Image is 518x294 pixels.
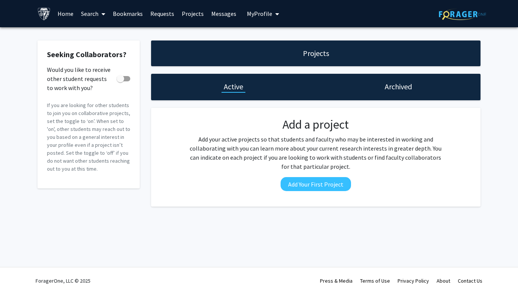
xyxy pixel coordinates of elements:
a: About [437,277,450,284]
img: Johns Hopkins University Logo [37,7,51,20]
a: Projects [178,0,208,27]
a: Press & Media [320,277,353,284]
h1: Projects [303,48,329,59]
h1: Active [224,81,243,92]
span: Would you like to receive other student requests to work with you? [47,65,114,92]
div: ForagerOne, LLC © 2025 [36,268,90,294]
a: Bookmarks [109,0,147,27]
h2: Seeking Collaborators? [47,50,130,59]
h1: Archived [385,81,412,92]
a: Search [77,0,109,27]
a: Home [54,0,77,27]
button: Add Your First Project [281,177,351,191]
a: Terms of Use [360,277,390,284]
iframe: Chat [6,260,32,288]
p: Add your active projects so that students and faculty who may be interested in working and collab... [187,135,444,171]
a: Requests [147,0,178,27]
a: Privacy Policy [398,277,429,284]
a: Messages [208,0,240,27]
span: My Profile [247,10,272,17]
a: Contact Us [458,277,482,284]
p: If you are looking for other students to join you on collaborative projects, set the toggle to ‘o... [47,101,130,173]
h2: Add a project [187,117,444,132]
img: ForagerOne Logo [439,8,486,20]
